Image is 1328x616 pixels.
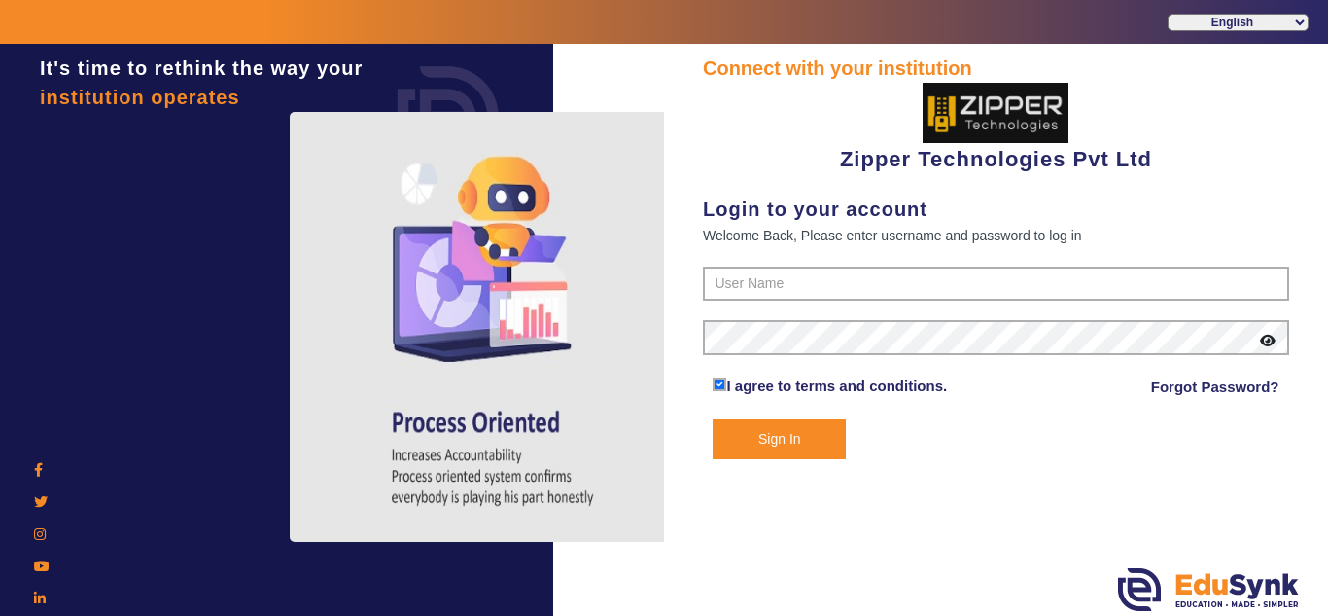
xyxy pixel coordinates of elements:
[703,83,1289,175] div: Zipper Technologies Pvt Ltd
[923,83,1068,143] img: 36227e3f-cbf6-4043-b8fc-b5c5f2957d0a
[703,54,1289,83] div: Connect with your institution
[40,87,240,108] span: institution operates
[726,378,947,394] a: I agree to terms and conditions.
[703,267,1289,302] input: User Name
[1151,376,1279,399] a: Forgot Password?
[703,224,1289,247] div: Welcome Back, Please enter username and password to log in
[1118,568,1299,611] img: edusynk.png
[40,57,363,79] span: It's time to rethink the way your
[290,112,698,542] img: login4.png
[703,195,1289,224] div: Login to your account
[713,419,846,459] button: Sign In
[375,44,521,190] img: login.png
